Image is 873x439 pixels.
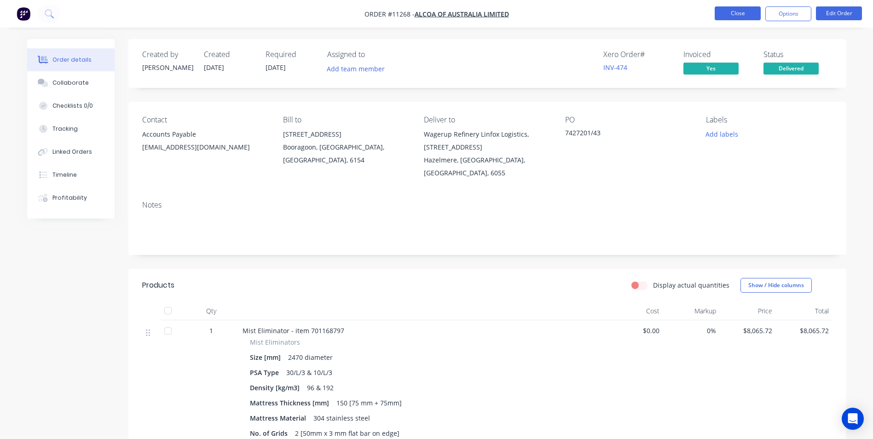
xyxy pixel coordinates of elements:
[611,326,660,335] span: $0.00
[52,56,92,64] div: Order details
[27,94,115,117] button: Checklists 0/0
[283,128,409,141] div: [STREET_ADDRESS]
[424,116,550,124] div: Deliver to
[816,6,862,20] button: Edit Order
[142,201,833,209] div: Notes
[250,381,303,394] div: Density [kg/m3]
[283,128,409,167] div: [STREET_ADDRESS]Booragoon, [GEOGRAPHIC_DATA], [GEOGRAPHIC_DATA], 6154
[27,48,115,71] button: Order details
[720,302,776,320] div: Price
[663,302,720,320] div: Markup
[683,63,739,74] span: Yes
[204,50,254,59] div: Created
[364,10,415,18] span: Order #11268 -
[776,302,833,320] div: Total
[17,7,30,21] img: Factory
[327,63,390,75] button: Add team member
[142,63,193,72] div: [PERSON_NAME]
[27,71,115,94] button: Collaborate
[52,194,87,202] div: Profitability
[52,171,77,179] div: Timeline
[266,63,286,72] span: [DATE]
[565,128,680,141] div: 7427201/43
[284,351,336,364] div: 2470 diameter
[52,148,92,156] div: Linked Orders
[842,408,864,430] div: Open Intercom Messenger
[683,50,752,59] div: Invoiced
[283,141,409,167] div: Booragoon, [GEOGRAPHIC_DATA], [GEOGRAPHIC_DATA], 6154
[243,326,344,335] span: Mist Eliminator - item 701168797
[142,50,193,59] div: Created by
[142,128,268,141] div: Accounts Payable
[52,125,78,133] div: Tracking
[603,63,627,72] a: INV-474
[250,351,284,364] div: Size [mm]
[142,128,268,157] div: Accounts Payable[EMAIL_ADDRESS][DOMAIN_NAME]
[250,411,310,425] div: Mattress Material
[283,366,336,379] div: 30/L/3 & 10/L/3
[283,116,409,124] div: Bill to
[603,50,672,59] div: Xero Order #
[424,154,550,179] div: Hazelmere, [GEOGRAPHIC_DATA], [GEOGRAPHIC_DATA], 6055
[723,326,773,335] span: $8,065.72
[327,50,419,59] div: Assigned to
[184,302,239,320] div: Qty
[424,128,550,179] div: Wagerup Refinery Linfox Logistics, [STREET_ADDRESS]Hazelmere, [GEOGRAPHIC_DATA], [GEOGRAPHIC_DATA...
[333,396,405,410] div: 150 [75 mm + 75mm]
[250,366,283,379] div: PSA Type
[763,63,819,74] span: Delivered
[27,140,115,163] button: Linked Orders
[52,102,93,110] div: Checklists 0/0
[701,128,743,140] button: Add labels
[715,6,761,20] button: Close
[765,6,811,21] button: Options
[653,280,729,290] label: Display actual quantities
[266,50,316,59] div: Required
[763,50,833,59] div: Status
[142,280,174,291] div: Products
[303,381,337,394] div: 96 & 192
[424,128,550,154] div: Wagerup Refinery Linfox Logistics, [STREET_ADDRESS]
[142,141,268,154] div: [EMAIL_ADDRESS][DOMAIN_NAME]
[250,396,333,410] div: Mattress Thickness [mm]
[740,278,812,293] button: Show / Hide columns
[27,117,115,140] button: Tracking
[250,337,300,347] span: Mist Eliminators
[27,186,115,209] button: Profitability
[322,63,389,75] button: Add team member
[565,116,691,124] div: PO
[415,10,509,18] a: Alcoa of Australia Limited
[52,79,89,87] div: Collaborate
[204,63,224,72] span: [DATE]
[27,163,115,186] button: Timeline
[667,326,716,335] span: 0%
[607,302,664,320] div: Cost
[209,326,213,335] span: 1
[142,116,268,124] div: Contact
[706,116,832,124] div: Labels
[780,326,829,335] span: $8,065.72
[310,411,374,425] div: 304 stainless steel
[763,63,819,76] button: Delivered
